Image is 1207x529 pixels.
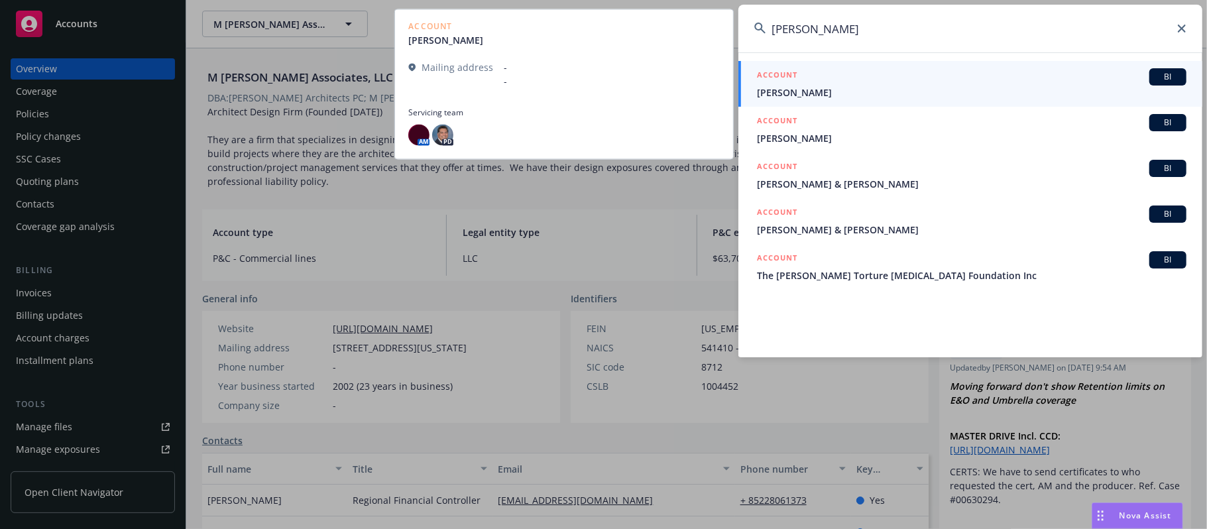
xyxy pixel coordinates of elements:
[757,268,1186,282] span: The [PERSON_NAME] Torture [MEDICAL_DATA] Foundation Inc
[1155,117,1181,129] span: BI
[738,244,1202,290] a: ACCOUNTBIThe [PERSON_NAME] Torture [MEDICAL_DATA] Foundation Inc
[757,177,1186,191] span: [PERSON_NAME] & [PERSON_NAME]
[738,61,1202,107] a: ACCOUNTBI[PERSON_NAME]
[757,86,1186,99] span: [PERSON_NAME]
[757,131,1186,145] span: [PERSON_NAME]
[1155,208,1181,220] span: BI
[757,251,797,267] h5: ACCOUNT
[1155,71,1181,83] span: BI
[738,152,1202,198] a: ACCOUNTBI[PERSON_NAME] & [PERSON_NAME]
[1155,254,1181,266] span: BI
[757,206,797,221] h5: ACCOUNT
[1092,503,1109,528] div: Drag to move
[1120,510,1172,521] span: Nova Assist
[757,68,797,84] h5: ACCOUNT
[757,223,1186,237] span: [PERSON_NAME] & [PERSON_NAME]
[757,114,797,130] h5: ACCOUNT
[1092,502,1183,529] button: Nova Assist
[738,198,1202,244] a: ACCOUNTBI[PERSON_NAME] & [PERSON_NAME]
[1155,162,1181,174] span: BI
[757,160,797,176] h5: ACCOUNT
[738,5,1202,52] input: Search...
[738,107,1202,152] a: ACCOUNTBI[PERSON_NAME]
